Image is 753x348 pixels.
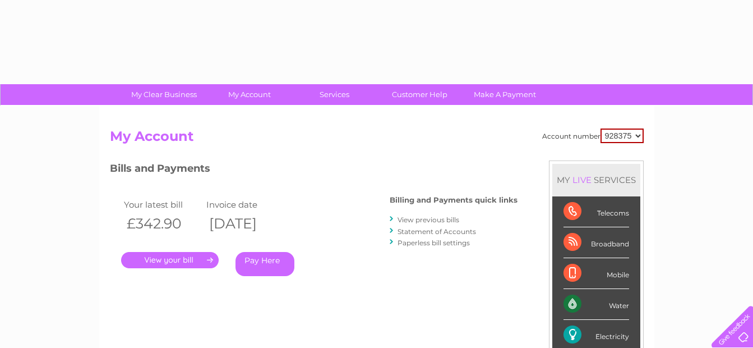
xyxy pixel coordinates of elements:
a: Make A Payment [459,84,551,105]
h3: Bills and Payments [110,161,518,180]
td: Your latest bill [121,197,204,212]
th: [DATE] [204,212,287,235]
a: Services [288,84,381,105]
a: My Account [203,84,295,105]
div: LIVE [570,175,594,185]
a: Pay Here [235,252,294,276]
div: Water [563,289,629,320]
div: MY SERVICES [552,164,640,196]
h4: Billing and Payments quick links [390,196,518,204]
a: Customer Help [373,84,466,105]
a: My Clear Business [118,84,210,105]
a: Paperless bill settings [398,239,470,247]
div: Account number [542,129,644,143]
th: £342.90 [121,212,204,235]
div: Mobile [563,258,629,289]
a: . [121,252,219,268]
div: Telecoms [563,196,629,227]
a: View previous bills [398,216,459,224]
a: Statement of Accounts [398,227,476,236]
h2: My Account [110,129,644,150]
td: Invoice date [204,197,287,212]
div: Broadband [563,227,629,258]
